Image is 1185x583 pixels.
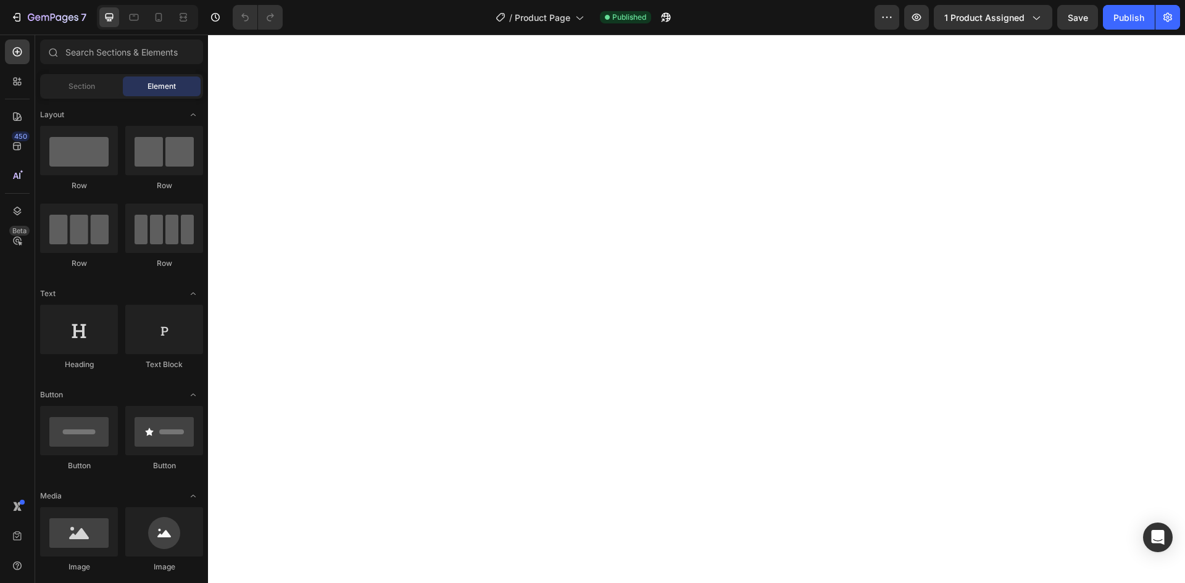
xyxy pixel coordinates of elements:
[40,561,118,573] div: Image
[5,5,92,30] button: 7
[515,11,570,24] span: Product Page
[1103,5,1155,30] button: Publish
[183,284,203,304] span: Toggle open
[944,11,1025,24] span: 1 product assigned
[934,5,1052,30] button: 1 product assigned
[509,11,512,24] span: /
[40,39,203,64] input: Search Sections & Elements
[125,359,203,370] div: Text Block
[1143,523,1173,552] div: Open Intercom Messenger
[1068,12,1088,23] span: Save
[183,486,203,506] span: Toggle open
[40,180,118,191] div: Row
[40,490,62,502] span: Media
[125,258,203,269] div: Row
[81,10,86,25] p: 7
[69,81,95,92] span: Section
[125,561,203,573] div: Image
[9,226,30,236] div: Beta
[12,131,30,141] div: 450
[208,35,1185,583] iframe: Design area
[40,460,118,471] div: Button
[125,180,203,191] div: Row
[183,385,203,405] span: Toggle open
[40,359,118,370] div: Heading
[40,258,118,269] div: Row
[233,5,283,30] div: Undo/Redo
[125,460,203,471] div: Button
[40,109,64,120] span: Layout
[40,389,63,400] span: Button
[1057,5,1098,30] button: Save
[40,288,56,299] span: Text
[183,105,203,125] span: Toggle open
[1113,11,1144,24] div: Publish
[612,12,646,23] span: Published
[148,81,176,92] span: Element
